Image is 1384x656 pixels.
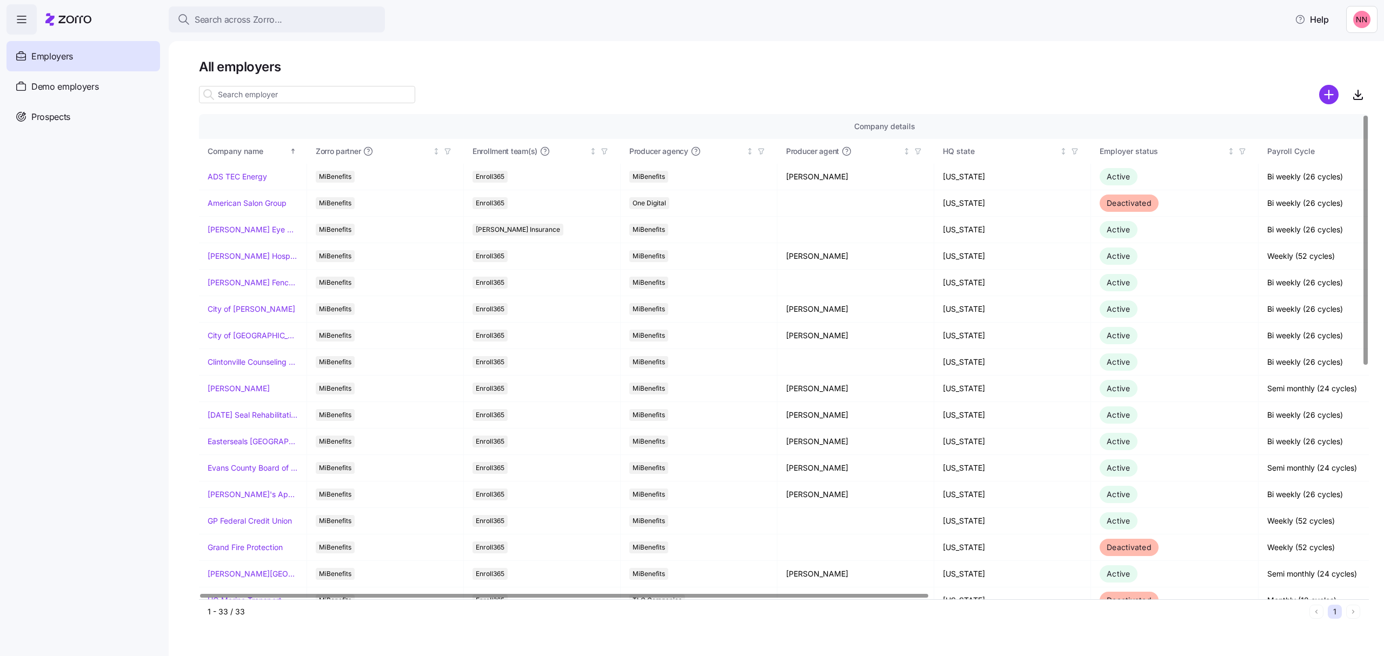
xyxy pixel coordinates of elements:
span: Enroll365 [476,277,504,289]
span: Enroll365 [476,197,504,209]
th: Zorro partnerNot sorted [307,139,464,164]
span: MiBenefits [319,250,351,262]
div: 1 - 33 / 33 [208,606,1305,617]
span: Deactivated [1107,543,1152,552]
div: Not sorted [1060,148,1067,155]
th: Company nameSorted ascending [199,139,307,164]
td: [PERSON_NAME] [777,243,934,270]
span: MiBenefits [319,541,351,553]
span: Employers [31,50,73,63]
span: MiBenefits [633,488,665,500]
td: [US_STATE] [934,376,1091,402]
button: Search across Zorro... [169,6,385,32]
span: Help [1295,13,1329,26]
span: Demo employers [31,80,99,93]
a: [DATE] Seal Rehabilitation Center of [GEOGRAPHIC_DATA] [208,410,298,420]
span: Active [1107,331,1130,340]
a: [PERSON_NAME] [208,383,270,394]
span: Active [1107,172,1130,181]
td: [US_STATE] [934,587,1091,614]
td: [PERSON_NAME] [777,164,934,190]
span: Enroll365 [476,383,504,394]
a: [PERSON_NAME] Hospitality [208,251,298,262]
span: Active [1107,410,1130,419]
a: Grand Fire Protection [208,542,283,553]
span: Active [1107,490,1130,499]
span: Enroll365 [476,541,504,553]
span: Active [1107,251,1130,260]
a: Demo employers [6,71,160,102]
td: [US_STATE] [934,164,1091,190]
span: MiBenefits [633,277,665,289]
td: [US_STATE] [934,402,1091,429]
div: Employer status [1100,145,1225,157]
span: MiBenefits [633,515,665,527]
a: City of [GEOGRAPHIC_DATA] [208,330,298,341]
img: 37cb906d10cb440dd1cb011682786431 [1353,11,1370,28]
a: Clintonville Counseling and Wellness [208,357,298,367]
svg: add icon [1319,85,1339,104]
td: [PERSON_NAME] [777,296,934,323]
a: Prospects [6,102,160,132]
span: Enroll365 [476,303,504,315]
input: Search employer [199,86,415,103]
span: Deactivated [1107,198,1152,207]
span: One Digital [633,197,666,209]
span: Active [1107,437,1130,446]
a: City of [PERSON_NAME] [208,304,295,314]
td: [PERSON_NAME] [777,323,934,349]
a: American Salon Group [208,198,287,209]
span: Prospects [31,110,70,124]
span: MiBenefits [633,224,665,236]
span: MiBenefits [633,436,665,447]
a: Evans County Board of Commissioners [208,463,298,473]
span: MiBenefits [319,409,351,421]
span: MiBenefits [633,409,665,421]
span: MiBenefits [319,383,351,394]
th: Employer statusNot sorted [1091,139,1259,164]
td: [US_STATE] [934,270,1091,296]
span: Enroll365 [476,568,504,580]
div: Not sorted [432,148,440,155]
th: Enrollment team(s)Not sorted [464,139,621,164]
div: Company name [208,145,288,157]
a: Employers [6,41,160,71]
td: [US_STATE] [934,508,1091,534]
span: Active [1107,304,1130,313]
span: Enroll365 [476,330,504,342]
a: [PERSON_NAME] Eye Associates [208,224,298,235]
button: Previous page [1309,605,1323,619]
button: Next page [1346,605,1360,619]
td: [PERSON_NAME] [777,481,934,508]
span: MiBenefits [319,277,351,289]
span: Enrollment team(s) [473,146,537,157]
th: Producer agentNot sorted [777,139,934,164]
span: Enroll365 [476,356,504,368]
button: 1 [1328,605,1342,619]
span: MiBenefits [319,224,351,236]
span: Enroll365 [476,462,504,474]
span: MiBenefits [633,250,665,262]
td: [US_STATE] [934,190,1091,217]
span: Enroll365 [476,409,504,421]
th: Producer agencyNot sorted [621,139,777,164]
td: [US_STATE] [934,455,1091,481]
div: Not sorted [1227,148,1235,155]
span: Enroll365 [476,515,504,527]
td: [PERSON_NAME] [777,429,934,455]
span: Search across Zorro... [195,13,282,26]
span: MiBenefits [319,515,351,527]
span: Active [1107,463,1130,472]
span: MiBenefits [633,462,665,474]
span: Enroll365 [476,171,504,183]
span: Enroll365 [476,488,504,500]
div: HQ state [943,145,1057,157]
td: [US_STATE] [934,481,1091,508]
span: MiBenefits [319,436,351,447]
span: Active [1107,225,1130,234]
td: [US_STATE] [934,534,1091,561]
td: [US_STATE] [934,323,1091,349]
div: Payroll Cycle [1267,145,1382,157]
span: MiBenefits [319,171,351,183]
a: GP Federal Credit Union [208,516,292,526]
